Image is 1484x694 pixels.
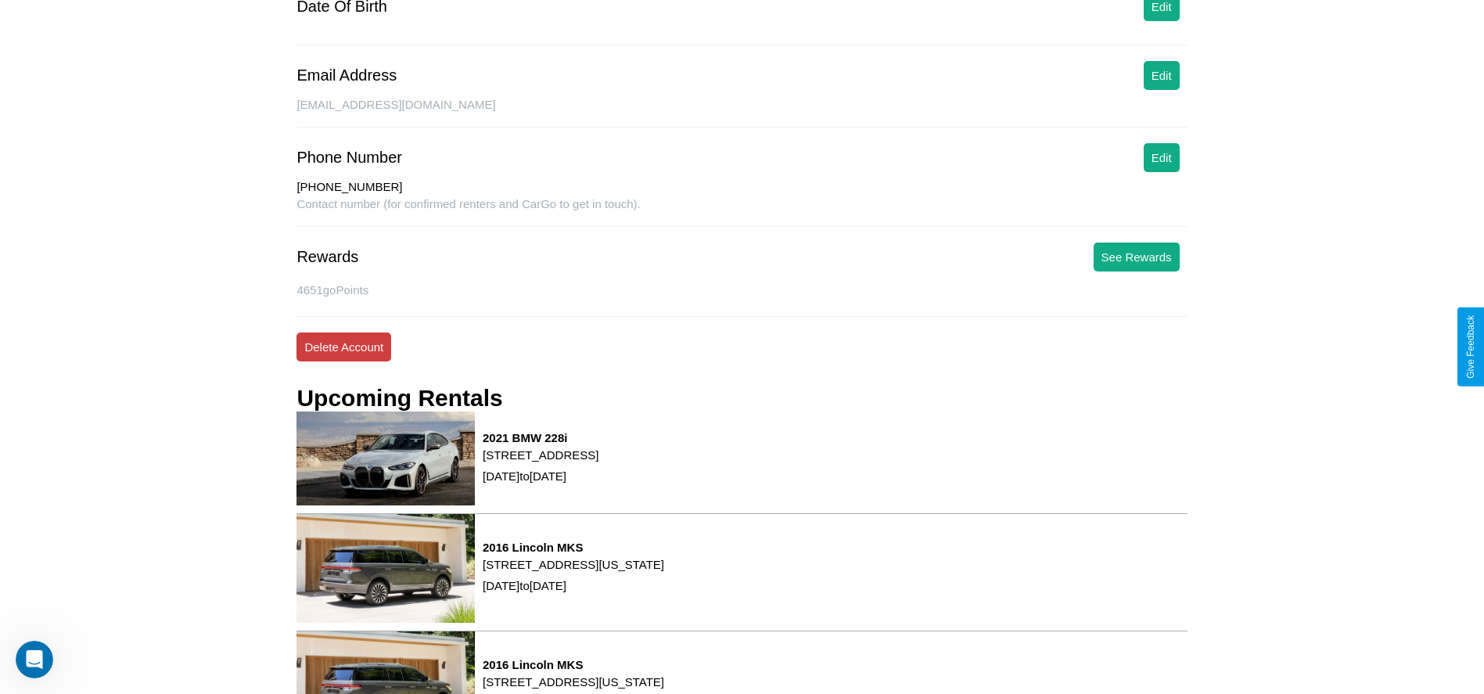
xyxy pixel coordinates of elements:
p: [STREET_ADDRESS][US_STATE] [483,671,664,692]
div: Phone Number [296,149,402,167]
p: 4651 goPoints [296,279,1187,300]
h3: 2016 Lincoln MKS [483,541,664,554]
h3: 2016 Lincoln MKS [483,658,664,671]
button: See Rewards [1094,243,1180,271]
p: [DATE] to [DATE] [483,575,664,596]
div: Email Address [296,67,397,85]
button: Edit [1144,143,1180,172]
button: Delete Account [296,333,391,361]
img: rental [296,412,475,505]
iframe: Intercom live chat [16,641,53,678]
div: Contact number (for confirmed renters and CarGo to get in touch). [296,197,1187,227]
div: Give Feedback [1465,315,1476,379]
p: [STREET_ADDRESS] [483,444,598,466]
button: Edit [1144,61,1180,90]
p: [DATE] to [DATE] [483,466,598,487]
h3: 2021 BMW 228i [483,431,598,444]
h3: Upcoming Rentals [296,385,502,412]
div: [EMAIL_ADDRESS][DOMAIN_NAME] [296,98,1187,128]
p: [STREET_ADDRESS][US_STATE] [483,554,664,575]
div: Rewards [296,248,358,266]
img: rental [296,514,475,623]
div: [PHONE_NUMBER] [296,180,1187,197]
